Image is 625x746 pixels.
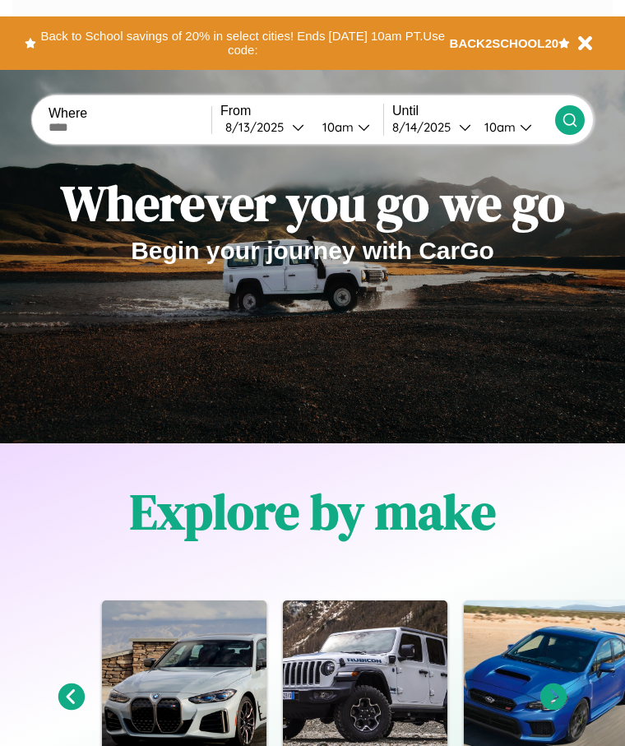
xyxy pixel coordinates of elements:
button: 8/13/2025 [220,118,309,136]
div: 10am [314,119,358,135]
button: 10am [471,118,555,136]
label: Where [49,106,211,121]
b: BACK2SCHOOL20 [450,36,559,50]
div: 10am [476,119,520,135]
button: Back to School savings of 20% in select cities! Ends [DATE] 10am PT.Use code: [36,25,450,62]
div: 8 / 13 / 2025 [225,119,292,135]
h1: Explore by make [130,478,496,545]
label: Until [392,104,555,118]
button: 10am [309,118,383,136]
div: 8 / 14 / 2025 [392,119,459,135]
label: From [220,104,383,118]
